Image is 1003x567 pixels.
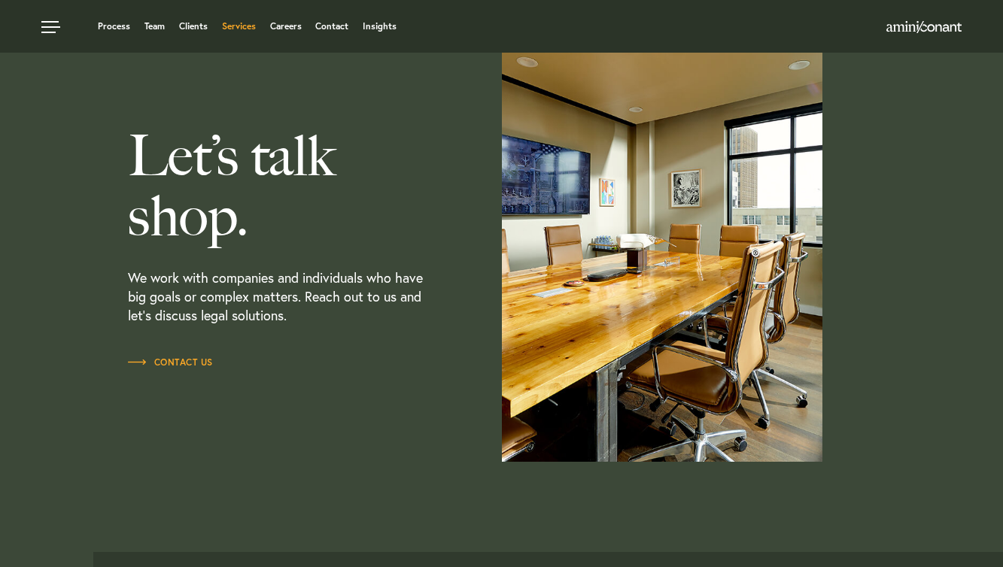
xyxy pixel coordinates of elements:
[144,22,165,31] a: Team
[270,22,302,31] a: Careers
[128,355,213,370] a: Contact Us
[886,22,962,34] a: Home
[179,22,208,31] a: Clients
[98,22,130,31] a: Process
[128,126,427,246] h3: Let’s talk shop.
[222,22,256,31] a: Services
[315,22,348,31] a: Contact
[363,22,397,31] a: Insights
[886,21,962,33] img: Amini & Conant
[128,358,213,367] span: Contact Us
[128,246,427,355] p: We work with companies and individuals who have big goals or complex matters. Reach out to us and...
[502,34,823,462] img: interstitial-clients.jpg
